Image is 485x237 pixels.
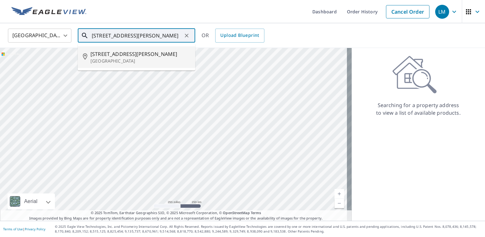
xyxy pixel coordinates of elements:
[223,210,249,215] a: OpenStreetMap
[220,31,259,39] span: Upload Blueprint
[251,210,261,215] a: Terms
[182,31,191,40] button: Clear
[335,189,344,199] a: Current Level 5, Zoom In
[376,101,461,117] p: Searching for a property address to view a list of available products.
[55,224,482,234] p: © 2025 Eagle View Technologies, Inc. and Pictometry International Corp. All Rights Reserved. Repo...
[215,29,264,43] a: Upload Blueprint
[92,27,182,44] input: Search by address or latitude-longitude
[11,7,86,17] img: EV Logo
[90,58,190,64] p: [GEOGRAPHIC_DATA]
[3,227,45,231] p: |
[202,29,264,43] div: OR
[8,27,71,44] div: [GEOGRAPHIC_DATA]
[90,50,190,58] span: [STREET_ADDRESS][PERSON_NAME]
[335,199,344,208] a: Current Level 5, Zoom Out
[8,193,55,209] div: Aerial
[25,227,45,231] a: Privacy Policy
[386,5,429,18] a: Cancel Order
[22,193,39,209] div: Aerial
[435,5,449,19] div: LM
[91,210,261,216] span: © 2025 TomTom, Earthstar Geographics SIO, © 2025 Microsoft Corporation, ©
[3,227,23,231] a: Terms of Use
